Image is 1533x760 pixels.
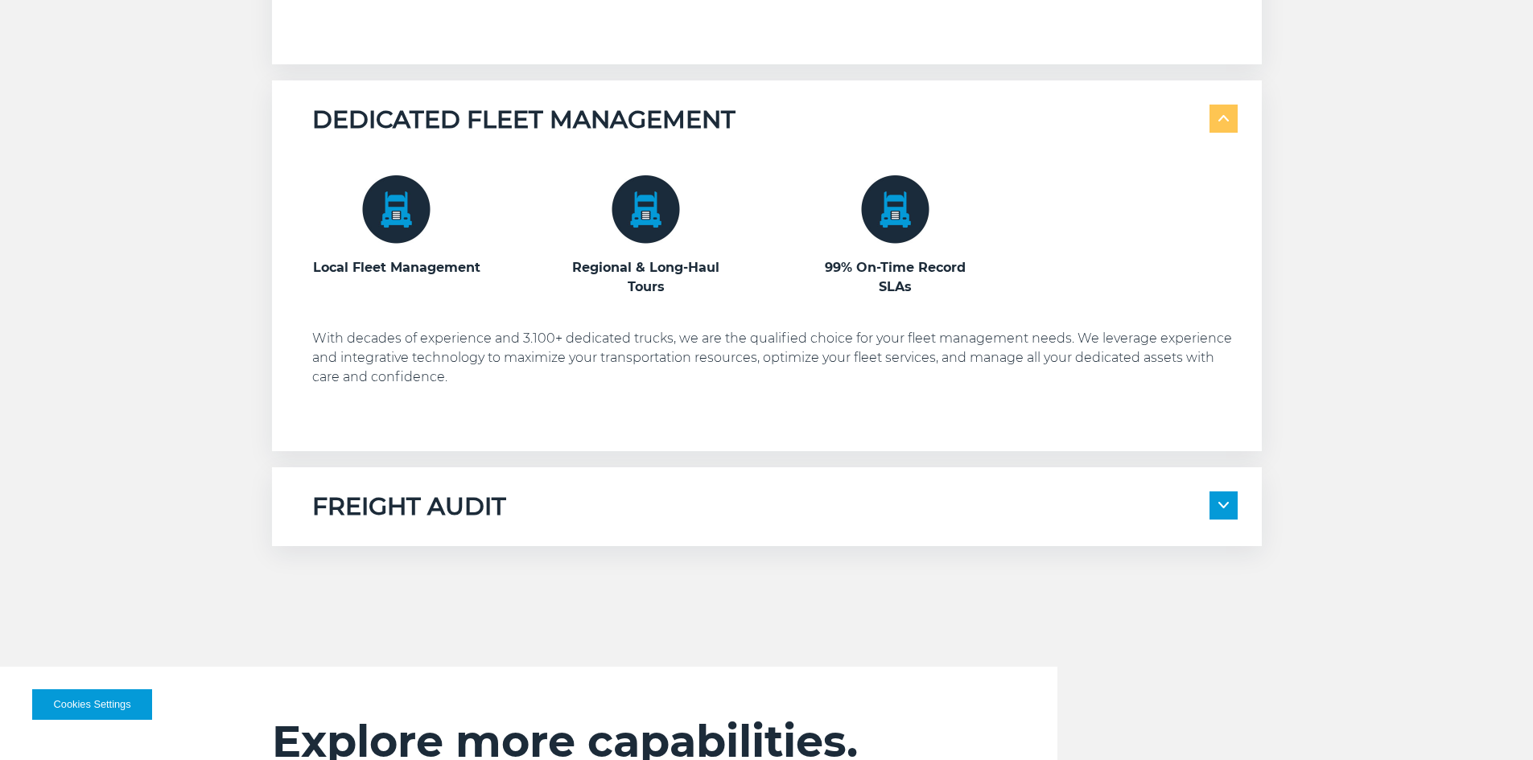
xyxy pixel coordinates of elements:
[811,258,980,297] h3: 99% On-Time Record SLAs
[32,689,152,720] button: Cookies Settings
[312,329,1238,387] p: With decades of experience and 3.100+ dedicated trucks, we are the qualified choice for your flee...
[1218,115,1229,121] img: arrow
[562,258,731,297] h3: Regional & Long-Haul Tours
[1218,502,1229,508] img: arrow
[312,258,481,277] h3: Local Fleet Management
[312,491,506,522] h5: FREIGHT AUDIT
[312,105,736,135] h5: DEDICATED FLEET MANAGEMENT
